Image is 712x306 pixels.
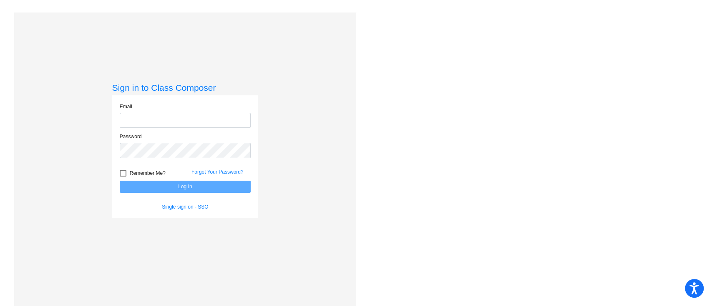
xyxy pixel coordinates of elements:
[120,181,251,193] button: Log In
[112,82,258,93] h3: Sign in to Class Composer
[162,204,208,210] a: Single sign on - SSO
[191,169,244,175] a: Forgot Your Password?
[120,133,142,140] label: Password
[130,168,166,178] span: Remember Me?
[120,103,132,110] label: Email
